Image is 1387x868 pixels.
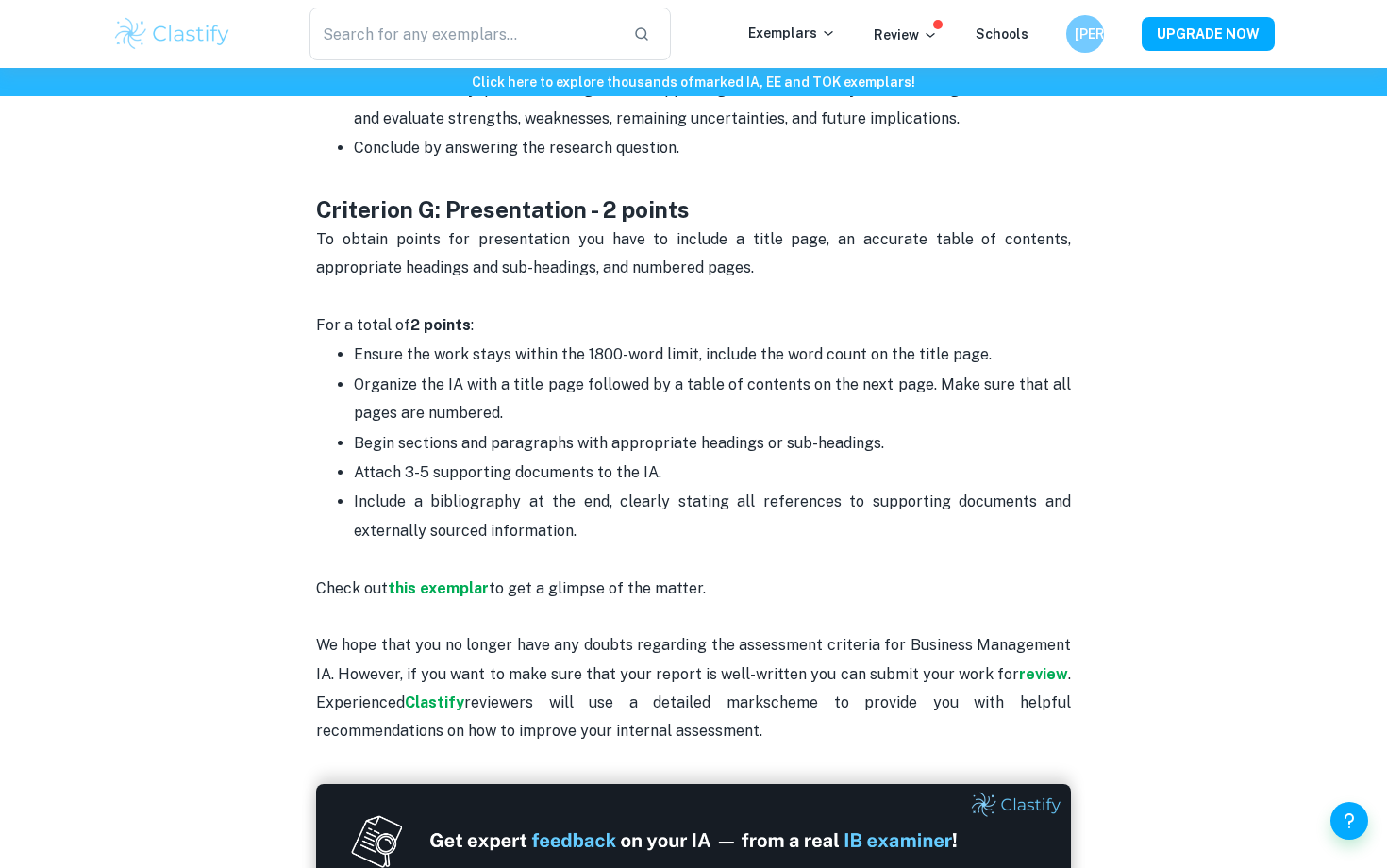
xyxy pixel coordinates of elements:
[388,579,489,597] a: this exemplar
[316,579,388,597] span: Check out
[316,196,690,223] strong: Criterion G: Presentation - 2 points
[405,693,464,711] a: Clastify
[1066,15,1104,53] button: [PERSON_NAME]
[976,26,1028,42] a: Schools
[354,376,1075,422] span: Organize the IA with a title page followed by a table of contents on the next page. Make sure tha...
[354,139,679,157] span: Conclude by answering the research question.
[316,230,1075,276] span: To obtain points for presentation you have to include a title page, an accurate table of contents...
[354,492,1075,539] span: Include a bibliography at the end, clearly stating all references to supporting documents and ext...
[1142,17,1275,51] button: UPGRADE NOW
[748,23,836,43] p: Exemplars
[354,463,661,481] span: Attach 3-5 supporting documents to the IA.
[410,316,471,334] strong: 2 points
[1019,665,1068,683] a: review
[1075,24,1096,44] h6: [PERSON_NAME]
[316,575,1071,746] p: We hope that you no longer have any doubts regarding the assessment criteria for Business Managem...
[112,15,232,53] img: Clastify logo
[489,579,706,597] span: to get a glimpse of the matter.
[316,316,474,334] span: For a total of :
[354,80,1075,126] span: In the main body, present findings from supporting documents, analyze them using business tools, ...
[1330,802,1368,840] button: Help and Feedback
[354,434,884,452] span: Begin sections and paragraphs with appropriate headings or sub-headings.
[874,25,938,45] p: Review
[309,8,618,60] input: Search for any exemplars...
[354,345,992,363] span: Ensure the work stays within the 1800-word limit, include the word count on the title page.
[4,72,1383,92] h6: Click here to explore thousands of marked IA, EE and TOK exemplars !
